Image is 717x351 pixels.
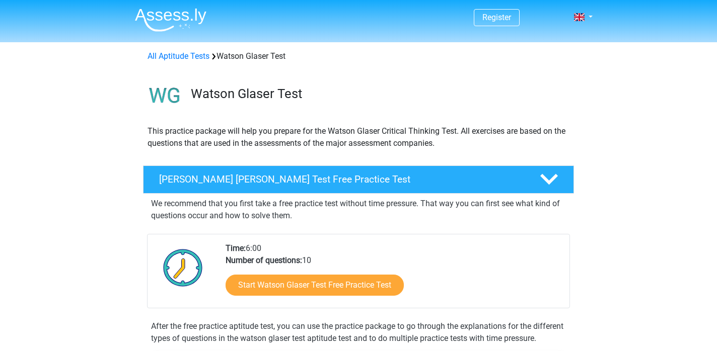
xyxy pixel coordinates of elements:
[151,198,566,222] p: We recommend that you first take a free practice test without time pressure. That way you can fir...
[226,243,246,253] b: Time:
[148,51,209,61] a: All Aptitude Tests
[144,74,186,117] img: watson glaser test
[147,320,570,344] div: After the free practice aptitude test, you can use the practice package to go through the explana...
[226,255,302,265] b: Number of questions:
[148,125,569,149] p: This practice package will help you prepare for the Watson Glaser Critical Thinking Test. All exe...
[135,8,206,32] img: Assessly
[139,165,578,194] a: [PERSON_NAME] [PERSON_NAME] Test Free Practice Test
[482,13,511,22] a: Register
[226,275,404,296] a: Start Watson Glaser Test Free Practice Test
[218,242,569,308] div: 6:00 10
[159,173,524,185] h4: [PERSON_NAME] [PERSON_NAME] Test Free Practice Test
[191,86,566,102] h3: Watson Glaser Test
[158,242,208,293] img: Clock
[144,50,573,62] div: Watson Glaser Test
